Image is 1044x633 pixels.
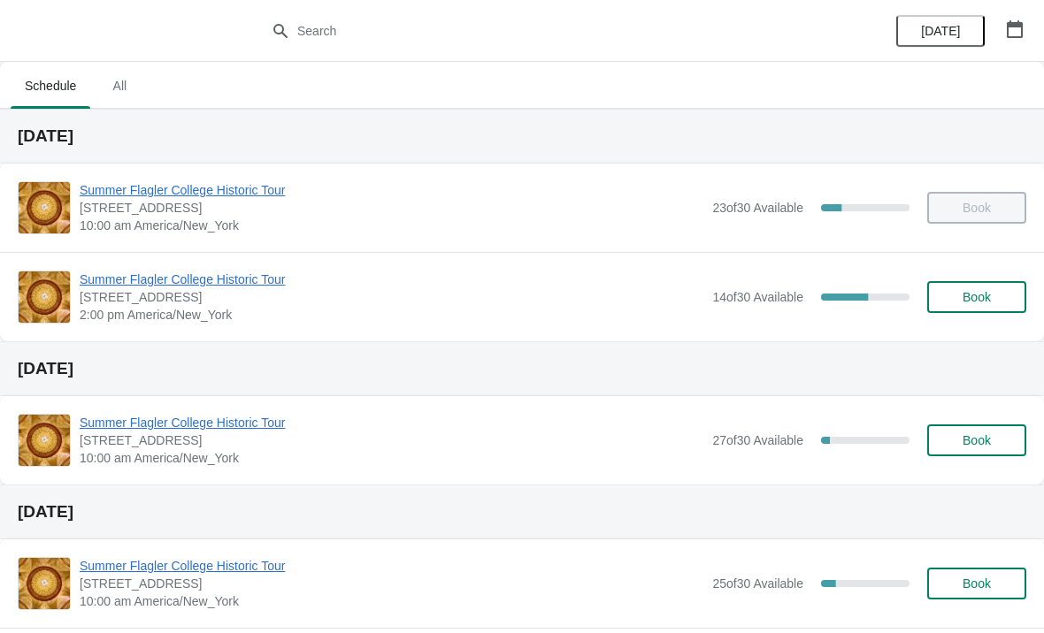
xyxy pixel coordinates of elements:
span: Book [963,290,991,304]
span: [STREET_ADDRESS] [80,431,703,449]
span: Book [963,433,991,447]
button: Book [927,281,1026,313]
span: 27 of 30 Available [712,433,803,447]
input: Search [296,15,783,47]
span: Book [963,576,991,591]
img: Summer Flagler College Historic Tour | 74 King Street, St. Augustine, FL, USA | 10:00 am America/... [19,182,70,233]
h2: [DATE] [18,127,1026,145]
span: Summer Flagler College Historic Tour [80,271,703,288]
span: 23 of 30 Available [712,201,803,215]
img: Summer Flagler College Historic Tour | 74 King Street, St. Augustine, FL, USA | 10:00 am America/... [19,558,70,609]
span: Schedule [11,70,90,102]
span: 10:00 am America/New_York [80,217,703,234]
span: 14 of 30 Available [712,290,803,304]
h2: [DATE] [18,360,1026,378]
h2: [DATE] [18,503,1026,521]
span: 10:00 am America/New_York [80,592,703,610]
img: Summer Flagler College Historic Tour | 74 King Street, St. Augustine, FL, USA | 2:00 pm America/N... [19,271,70,323]
span: [DATE] [921,24,960,38]
span: 2:00 pm America/New_York [80,306,703,324]
span: Summer Flagler College Historic Tour [80,414,703,431]
img: Summer Flagler College Historic Tour | 74 King Street, St. Augustine, FL, USA | 10:00 am America/... [19,415,70,466]
span: Summer Flagler College Historic Tour [80,181,703,199]
span: [STREET_ADDRESS] [80,288,703,306]
span: [STREET_ADDRESS] [80,575,703,592]
span: [STREET_ADDRESS] [80,199,703,217]
span: 25 of 30 Available [712,576,803,591]
span: Summer Flagler College Historic Tour [80,557,703,575]
button: Book [927,424,1026,456]
span: All [97,70,142,102]
button: Book [927,568,1026,599]
span: 10:00 am America/New_York [80,449,703,467]
button: [DATE] [896,15,985,47]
